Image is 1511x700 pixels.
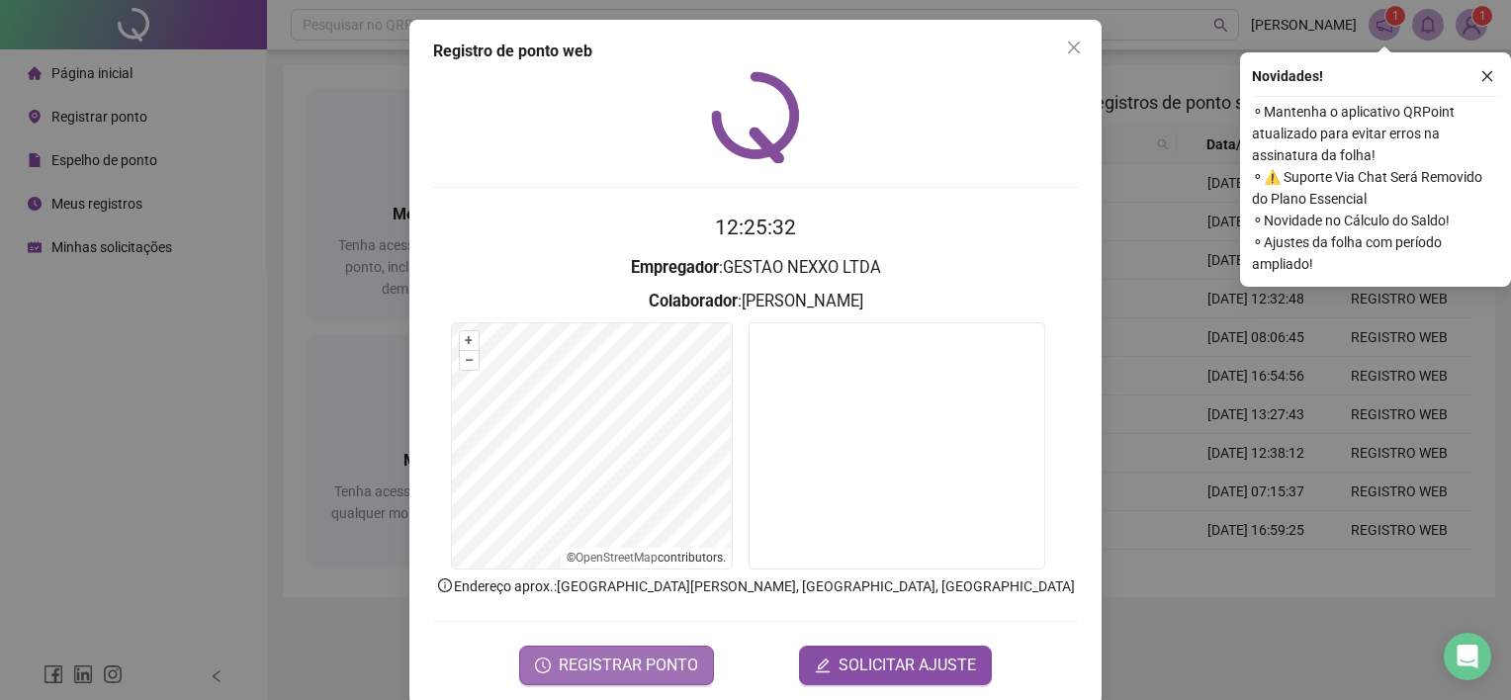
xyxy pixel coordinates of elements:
h3: : GESTAO NEXXO LTDA [433,255,1078,281]
div: Registro de ponto web [433,40,1078,63]
span: ⚬ ⚠️ Suporte Via Chat Será Removido do Plano Essencial [1252,166,1499,210]
span: close [1066,40,1082,55]
span: ⚬ Ajustes da folha com período ampliado! [1252,231,1499,275]
span: edit [815,657,831,673]
span: REGISTRAR PONTO [559,654,698,677]
li: © contributors. [567,551,726,565]
button: – [460,351,479,370]
h3: : [PERSON_NAME] [433,289,1078,314]
span: Novidades ! [1252,65,1323,87]
button: Close [1058,32,1090,63]
span: SOLICITAR AJUSTE [839,654,976,677]
img: QRPoint [711,71,800,163]
span: ⚬ Mantenha o aplicativo QRPoint atualizado para evitar erros na assinatura da folha! [1252,101,1499,166]
strong: Empregador [631,258,719,277]
button: + [460,331,479,350]
time: 12:25:32 [715,216,796,239]
button: editSOLICITAR AJUSTE [799,646,992,685]
span: info-circle [436,576,454,594]
span: clock-circle [535,657,551,673]
span: ⚬ Novidade no Cálculo do Saldo! [1252,210,1499,231]
a: OpenStreetMap [576,551,658,565]
strong: Colaborador [649,292,738,310]
span: close [1480,69,1494,83]
p: Endereço aprox. : [GEOGRAPHIC_DATA][PERSON_NAME], [GEOGRAPHIC_DATA], [GEOGRAPHIC_DATA] [433,575,1078,597]
button: REGISTRAR PONTO [519,646,714,685]
div: Open Intercom Messenger [1444,633,1491,680]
